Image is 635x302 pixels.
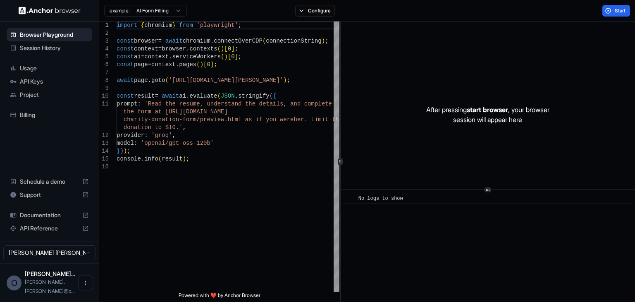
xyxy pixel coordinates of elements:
span: const [117,93,134,99]
span: charity-donation-form/preview.html as if you were [124,116,294,123]
span: const [117,53,134,60]
span: ) [183,156,186,162]
span: context [134,46,158,52]
span: . [186,46,189,52]
span: ) [224,53,227,60]
span: [ [228,53,231,60]
span: Powered with ❤️ by Anchor Browser [179,292,260,302]
span: } [117,148,120,154]
span: . [176,61,179,68]
span: browser [134,38,158,44]
div: 6 [99,61,109,69]
div: 10 [99,92,109,100]
div: Browser Playground [7,28,92,41]
span: ai [134,53,141,60]
span: connectionString [266,38,321,44]
span: Schedule a demo [20,177,79,186]
div: 5 [99,53,109,61]
div: 7 [99,69,109,77]
span: ; [127,148,130,154]
span: omar.bolanos@cariai.com [25,279,75,294]
span: [ [224,46,227,52]
span: = [141,53,144,60]
span: ( [217,93,221,99]
span: . [186,93,189,99]
span: ] [235,53,238,60]
span: ) [120,148,123,154]
div: Project [7,88,92,101]
div: 15 [99,155,109,163]
span: ; [238,53,241,60]
div: 13 [99,139,109,147]
div: API Reference [7,222,92,235]
span: browser [162,46,186,52]
span: : [134,140,137,146]
span: stringify [238,93,270,99]
div: Documentation [7,209,92,222]
span: pages [179,61,196,68]
span: model [117,140,134,146]
div: 3 [99,37,109,45]
span: Project [20,91,89,99]
span: ) [200,61,203,68]
button: Start [602,5,630,17]
div: 11 [99,100,109,108]
span: No logs to show [358,196,403,201]
span: . [148,77,151,84]
span: API Reference [20,224,79,232]
span: ) [322,38,325,44]
span: Start [615,7,626,14]
span: console [117,156,141,162]
div: Session History [7,41,92,55]
span: import [117,22,137,29]
span: context [144,53,169,60]
span: . [210,38,214,44]
span: start browser [467,105,508,114]
span: ; [238,22,241,29]
span: 0 [231,53,234,60]
div: 4 [99,45,109,53]
span: evaluate [189,93,217,99]
span: , [172,132,175,139]
div: Billing [7,108,92,122]
span: ( [263,38,266,44]
span: prompt [117,101,137,107]
span: ( [221,53,224,60]
span: ) [283,77,286,84]
span: connectOverCDP [214,38,263,44]
span: Omar Fernando Bolaños Delgado [25,270,75,277]
div: O [7,276,21,290]
span: , [183,124,186,131]
span: page [134,77,148,84]
span: : [137,101,141,107]
span: example: [110,7,130,14]
div: Support [7,188,92,201]
span: info [144,156,158,162]
span: ; [287,77,290,84]
button: Configure [295,5,335,17]
span: ; [235,46,238,52]
span: contexts [189,46,217,52]
span: goto [151,77,165,84]
span: const [117,38,134,44]
span: const [117,46,134,52]
span: 'playwright' [196,22,238,29]
span: . [141,156,144,162]
span: Browser Playground [20,31,89,39]
span: from [179,22,193,29]
span: ( [158,156,162,162]
span: context [151,61,176,68]
span: ) [124,148,127,154]
div: 12 [99,132,109,139]
span: await [162,93,179,99]
div: Usage [7,62,92,75]
span: 0 [228,46,231,52]
span: Usage [20,64,89,72]
span: = [155,93,158,99]
span: await [117,77,134,84]
img: Anchor Logo [19,7,81,14]
span: chromium [183,38,210,44]
div: Schedule a demo [7,175,92,188]
span: ( [196,61,200,68]
span: chromium [144,22,172,29]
